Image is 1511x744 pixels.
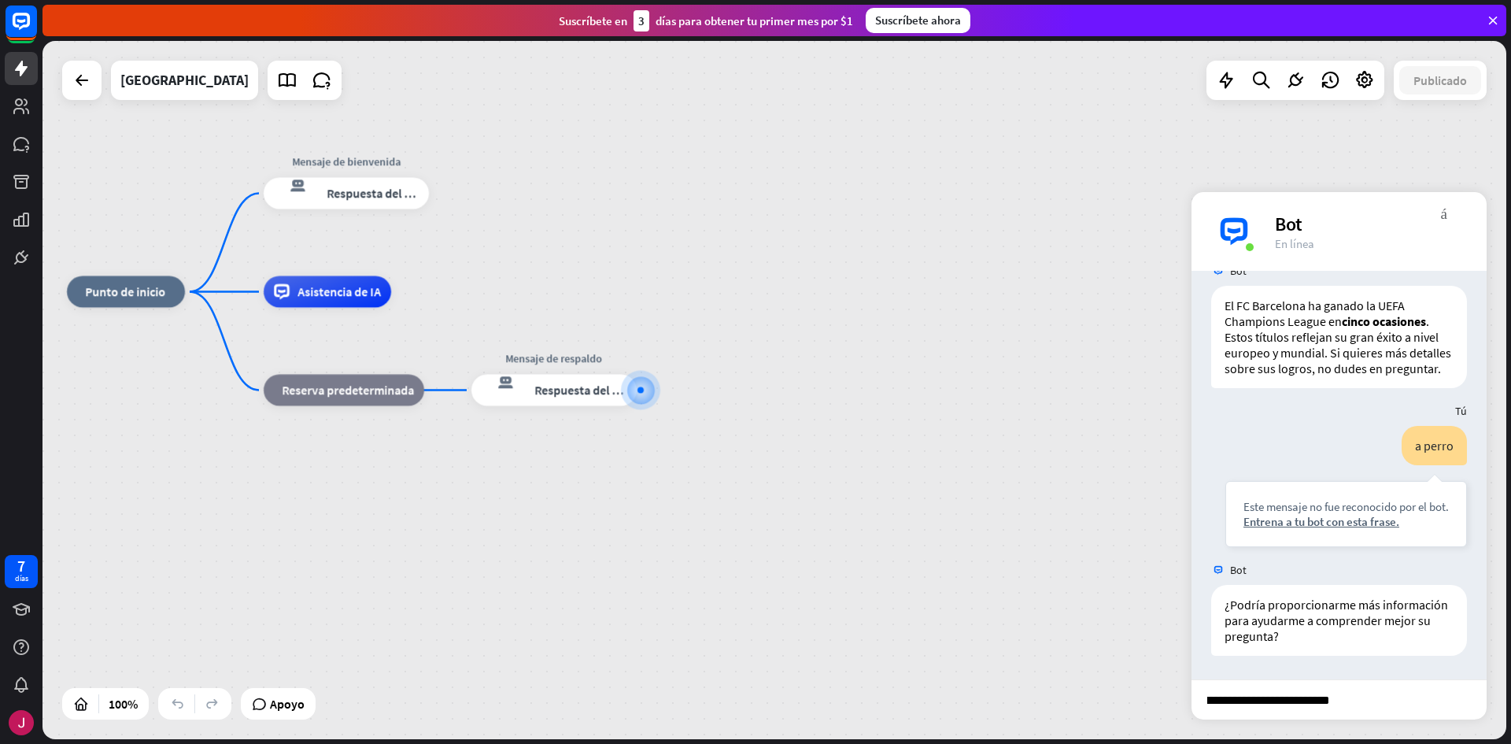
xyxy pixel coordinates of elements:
[1243,499,1449,514] font: Este mensaje no fue reconocido por el bot.
[5,555,38,588] a: 7 días
[274,178,313,194] font: respuesta del bot de bloqueo
[109,696,138,712] font: 100%
[85,284,165,300] font: Punto de inicio
[120,71,249,89] font: [GEOGRAPHIC_DATA]
[482,375,521,391] font: respuesta del bot de bloqueo
[506,352,603,366] font: Mensaje de respaldo
[1243,514,1399,529] font: Entrena a tu bot con esta frase.
[656,13,853,28] font: días para obtener tu primer mes por $1
[559,13,627,28] font: Suscríbete en
[1399,66,1481,94] button: Publicado
[1346,682,1361,698] font: archivo adjunto de bloque
[1342,313,1426,329] strong: cinco ocasiones
[1225,298,1454,376] p: El FC Barcelona ha ganado la UEFA Champions League en . Estos títulos reflejan su gran éxito a ni...
[1402,426,1467,465] div: a perro
[120,61,249,100] div: Barcelona
[292,155,401,169] font: Mensaje de bienvenida
[875,13,961,28] font: Suscríbete ahora
[15,573,28,583] font: días
[1230,264,1247,278] font: Bot
[1362,690,1476,709] font: enviar
[1441,205,1447,220] font: más_vert
[1413,72,1467,88] font: Publicado
[13,6,60,54] button: Abrir el widget de chat LiveChat
[297,284,381,300] font: Asistencia de IA
[327,186,423,202] font: Respuesta del bot
[1275,212,1302,236] font: Bot
[17,556,25,576] font: 7
[1455,404,1467,418] font: Tú
[282,383,414,398] font: Reserva predeterminada
[270,696,305,712] font: Apoyo
[1225,597,1450,644] font: ¿Podría proporcionarme más información para ayudarme a comprender mejor su pregunta?
[534,383,630,398] font: Respuesta del bot
[1230,563,1247,577] font: Bot
[638,13,645,28] font: 3
[1275,236,1314,251] font: En línea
